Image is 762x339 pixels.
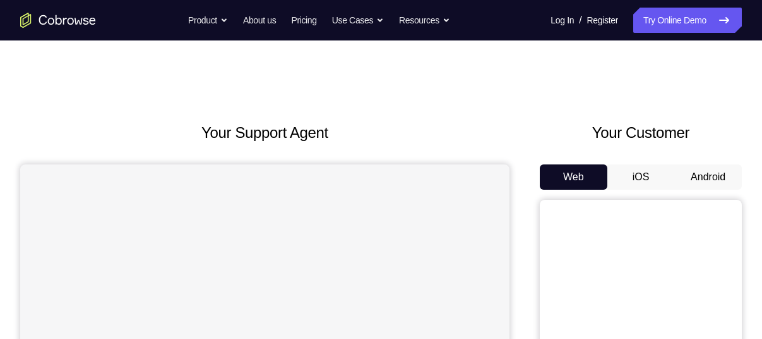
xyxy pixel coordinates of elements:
[579,13,581,28] span: /
[291,8,316,33] a: Pricing
[540,164,607,190] button: Web
[20,121,509,144] h2: Your Support Agent
[633,8,742,33] a: Try Online Demo
[20,13,96,28] a: Go to the home page
[587,8,618,33] a: Register
[188,8,228,33] button: Product
[399,8,450,33] button: Resources
[551,8,574,33] a: Log In
[540,121,742,144] h2: Your Customer
[243,8,276,33] a: About us
[332,8,384,33] button: Use Cases
[674,164,742,190] button: Android
[607,164,675,190] button: iOS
